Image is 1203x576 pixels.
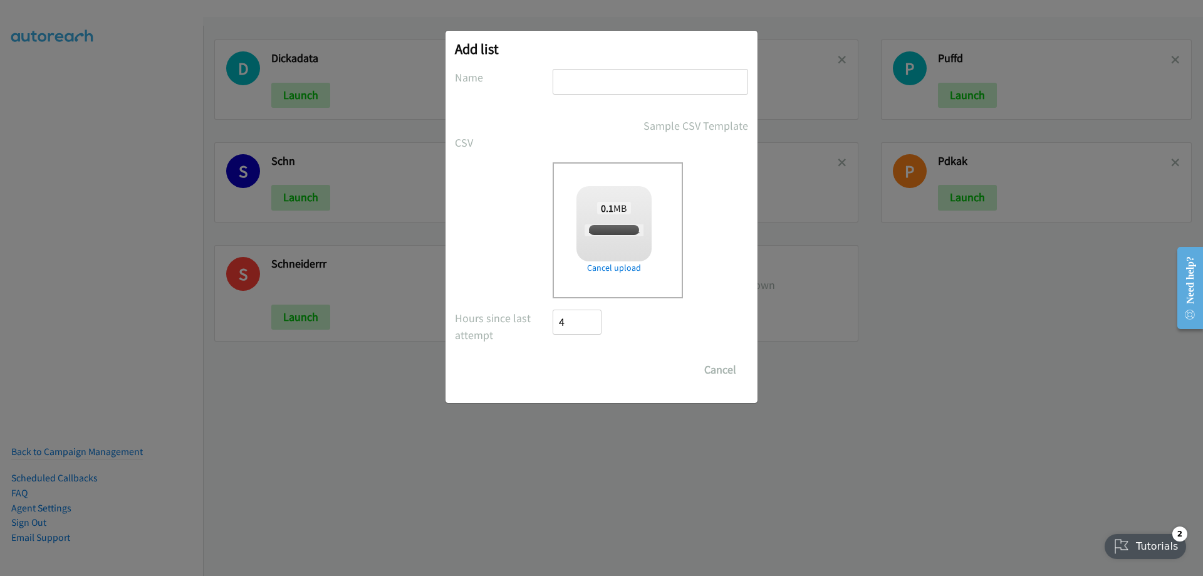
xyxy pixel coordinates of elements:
[455,310,553,343] label: Hours since last attempt
[597,202,631,214] span: MB
[455,134,553,151] label: CSV
[1167,238,1203,338] iframe: Resource Center
[601,202,613,214] strong: 0.1
[643,117,748,134] a: Sample CSV Template
[455,40,748,58] h2: Add list
[692,357,748,382] button: Cancel
[1097,521,1194,567] iframe: Checklist
[455,69,553,86] label: Name
[576,261,652,275] a: Cancel upload
[585,224,675,236] span: report1757309354296.csv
